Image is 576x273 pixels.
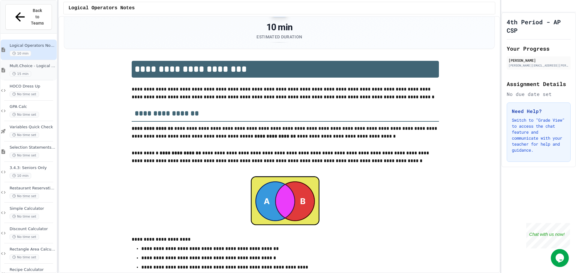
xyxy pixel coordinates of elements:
[31,7,45,26] span: Back to Teams
[10,227,55,232] span: Discount Calculator
[508,58,569,63] div: [PERSON_NAME]
[10,206,55,211] span: Simple Calculator
[68,4,135,12] span: Logical Operators Notes
[10,165,55,171] span: 3.4.3: Seniors Only
[508,63,569,68] div: [PERSON_NAME][EMAIL_ADDRESS][PERSON_NAME][DOMAIN_NAME]
[10,214,39,219] span: No time set
[507,80,571,88] h2: Assignment Details
[10,43,55,48] span: Logical Operators Notes
[10,125,55,130] span: Variables Quick Check
[10,84,55,89] span: HOCO Dress Up
[256,34,302,40] div: Estimated Duration
[551,249,570,267] iframe: chat widget
[10,267,55,272] span: Recipe Calculator
[5,4,52,30] button: Back to Teams
[10,234,39,240] span: No time set
[10,186,55,191] span: Restaurant Reservation System
[512,108,565,115] h3: Need Help?
[10,112,39,117] span: No time set
[10,71,31,77] span: 15 min
[10,193,39,199] span: No time set
[10,254,39,260] span: No time set
[10,173,31,179] span: 10 min
[10,64,55,69] span: Mult.Choice - Logical Operators
[256,22,302,33] div: 10 min
[10,153,39,158] span: No time set
[10,91,39,97] span: No time set
[526,223,570,248] iframe: chat widget
[507,91,571,98] div: No due date set
[507,18,571,34] h1: 4th Period - AP CSP
[512,117,565,153] p: Switch to "Grade View" to access the chat feature and communicate with your teacher for help and ...
[10,51,31,56] span: 10 min
[10,104,55,109] span: GPA Calc
[507,44,571,53] h2: Your Progress
[10,132,39,138] span: No time set
[10,145,55,150] span: Selection Statements Notes
[10,247,55,252] span: Rectangle Area Calculator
